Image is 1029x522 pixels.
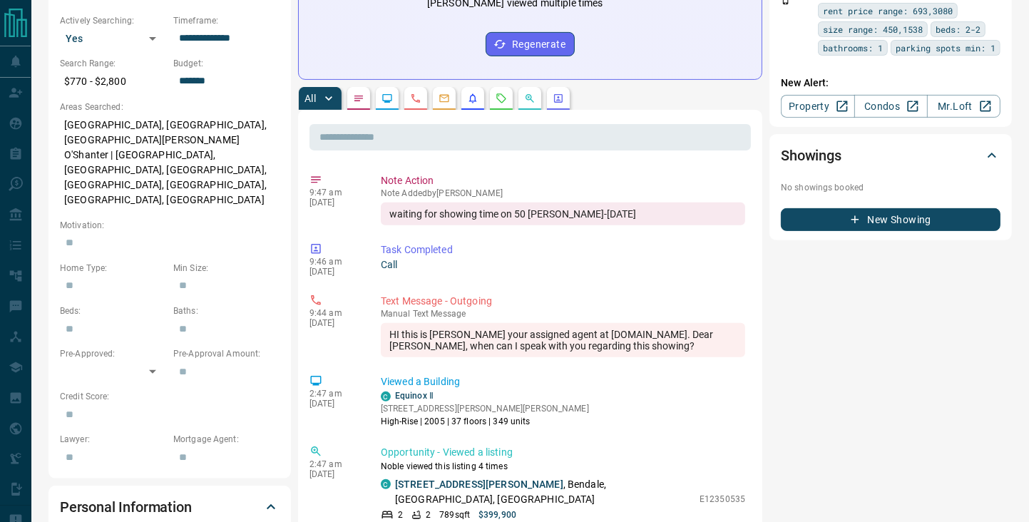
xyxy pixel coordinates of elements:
a: [STREET_ADDRESS][PERSON_NAME] [395,478,563,490]
p: Baths: [173,304,280,317]
p: 9:46 am [309,257,359,267]
span: size range: 450,1538 [823,22,923,36]
span: rent price range: 693,3080 [823,4,953,18]
svg: Agent Actions [553,93,564,104]
svg: Listing Alerts [467,93,478,104]
p: 2:47 am [309,459,359,469]
a: Equinox Ⅱ [395,391,434,401]
p: 789 sqft [439,508,470,521]
svg: Lead Browsing Activity [382,93,393,104]
p: [DATE] [309,469,359,479]
p: E12350535 [700,493,745,506]
button: Regenerate [486,32,575,56]
p: $770 - $2,800 [60,70,166,93]
p: Opportunity - Viewed a listing [381,445,745,460]
svg: Emails [439,93,450,104]
p: 2 [398,508,403,521]
p: [STREET_ADDRESS][PERSON_NAME][PERSON_NAME] [381,402,589,415]
p: [DATE] [309,267,359,277]
p: , Bendale, [GEOGRAPHIC_DATA], [GEOGRAPHIC_DATA] [395,477,692,507]
p: 9:47 am [309,188,359,198]
button: New Showing [781,208,1000,231]
p: Task Completed [381,242,745,257]
p: Viewed a Building [381,374,745,389]
p: 2:47 am [309,389,359,399]
p: 9:44 am [309,308,359,318]
p: Motivation: [60,219,280,232]
div: condos.ca [381,479,391,489]
div: HI this is [PERSON_NAME] your assigned agent at [DOMAIN_NAME]. Dear [PERSON_NAME], when can I spe... [381,323,745,357]
div: waiting for showing time on 50 [PERSON_NAME]-[DATE] [381,203,745,225]
span: beds: 2-2 [936,22,981,36]
p: High-Rise | 2005 | 37 floors | 349 units [381,415,589,428]
p: Home Type: [60,262,166,275]
p: Timeframe: [173,14,280,27]
p: No showings booked [781,181,1000,194]
p: Pre-Approved: [60,347,166,360]
div: Yes [60,27,166,50]
a: Condos [854,95,928,118]
p: Min Size: [173,262,280,275]
p: 2 [426,508,431,521]
div: Showings [781,138,1000,173]
svg: Calls [410,93,421,104]
span: bathrooms: 1 [823,41,883,55]
p: Budget: [173,57,280,70]
p: Actively Searching: [60,14,166,27]
p: $399,900 [478,508,516,521]
p: [DATE] [309,399,359,409]
p: [GEOGRAPHIC_DATA], [GEOGRAPHIC_DATA], [GEOGRAPHIC_DATA][PERSON_NAME] O'Shanter | [GEOGRAPHIC_DATA... [60,113,280,212]
p: Text Message - Outgoing [381,294,745,309]
p: Beds: [60,304,166,317]
span: manual [381,309,411,319]
p: Pre-Approval Amount: [173,347,280,360]
p: Note Action [381,173,745,188]
p: [DATE] [309,198,359,208]
p: [DATE] [309,318,359,328]
div: condos.ca [381,391,391,401]
p: Mortgage Agent: [173,433,280,446]
p: Noble viewed this listing 4 times [381,460,745,473]
p: Note Added by [PERSON_NAME] [381,188,745,198]
p: Lawyer: [60,433,166,446]
p: Call [381,257,745,272]
a: Mr.Loft [927,95,1000,118]
svg: Opportunities [524,93,536,104]
p: New Alert: [781,76,1000,91]
a: Property [781,95,854,118]
p: Search Range: [60,57,166,70]
span: parking spots min: 1 [896,41,995,55]
svg: Notes [353,93,364,104]
h2: Showings [781,144,841,167]
p: Areas Searched: [60,101,280,113]
svg: Requests [496,93,507,104]
h2: Personal Information [60,496,192,518]
p: Credit Score: [60,390,280,403]
p: Text Message [381,309,745,319]
p: All [304,93,316,103]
